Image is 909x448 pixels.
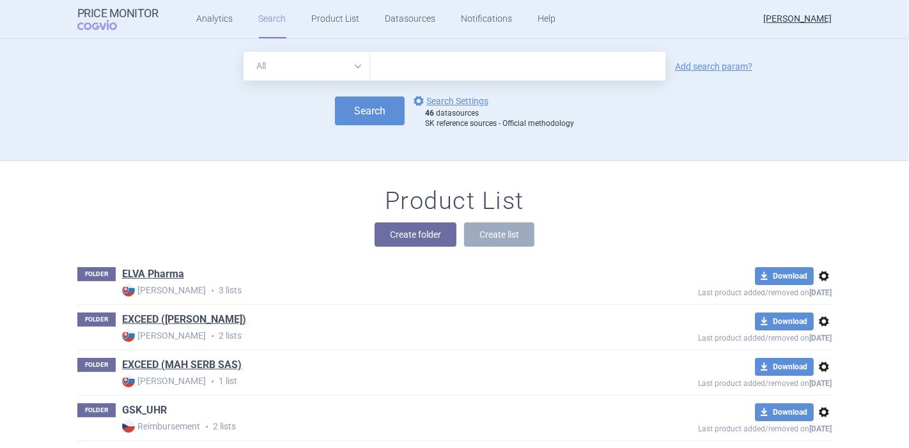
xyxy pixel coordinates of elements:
[122,284,605,297] p: 3 lists
[411,93,488,109] a: Search Settings
[77,403,116,417] p: FOLDER
[425,109,574,128] div: datasources SK reference sources - Official methodology
[206,330,219,343] i: •
[809,424,832,433] strong: [DATE]
[375,222,456,247] button: Create folder
[755,313,814,330] button: Download
[605,376,832,388] p: Last product added/removed on
[122,375,135,387] img: SK
[122,329,206,342] strong: [PERSON_NAME]
[77,7,159,31] a: Price MonitorCOGVIO
[122,313,246,329] h1: EXCEED (MAH Hansa)
[385,187,524,216] h1: Product List
[122,358,242,372] a: EXCEED (MAH SERB SAS)
[122,284,206,297] strong: [PERSON_NAME]
[122,420,200,433] strong: Reimbursement
[122,420,605,433] p: 2 lists
[605,285,832,297] p: Last product added/removed on
[77,313,116,327] p: FOLDER
[122,267,184,284] h1: ELVA Pharma
[77,20,135,30] span: COGVIO
[809,288,832,297] strong: [DATE]
[122,375,605,388] p: 1 list
[122,375,206,387] strong: [PERSON_NAME]
[755,267,814,285] button: Download
[122,403,167,417] a: GSK_UHR
[122,329,135,342] img: SK
[425,109,434,118] strong: 46
[122,284,135,297] img: SK
[122,358,242,375] h1: EXCEED (MAH SERB SAS)
[77,267,116,281] p: FOLDER
[605,330,832,343] p: Last product added/removed on
[77,7,159,20] strong: Price Monitor
[755,358,814,376] button: Download
[122,267,184,281] a: ELVA Pharma
[122,313,246,327] a: EXCEED ([PERSON_NAME])
[122,420,135,433] img: CZ
[809,379,832,388] strong: [DATE]
[809,334,832,343] strong: [DATE]
[122,403,167,420] h1: GSK_UHR
[605,421,832,433] p: Last product added/removed on
[755,403,814,421] button: Download
[206,375,219,388] i: •
[122,329,605,343] p: 2 lists
[200,421,213,433] i: •
[335,97,405,125] button: Search
[464,222,534,247] button: Create list
[206,284,219,297] i: •
[675,62,752,71] a: Add search param?
[77,358,116,372] p: FOLDER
